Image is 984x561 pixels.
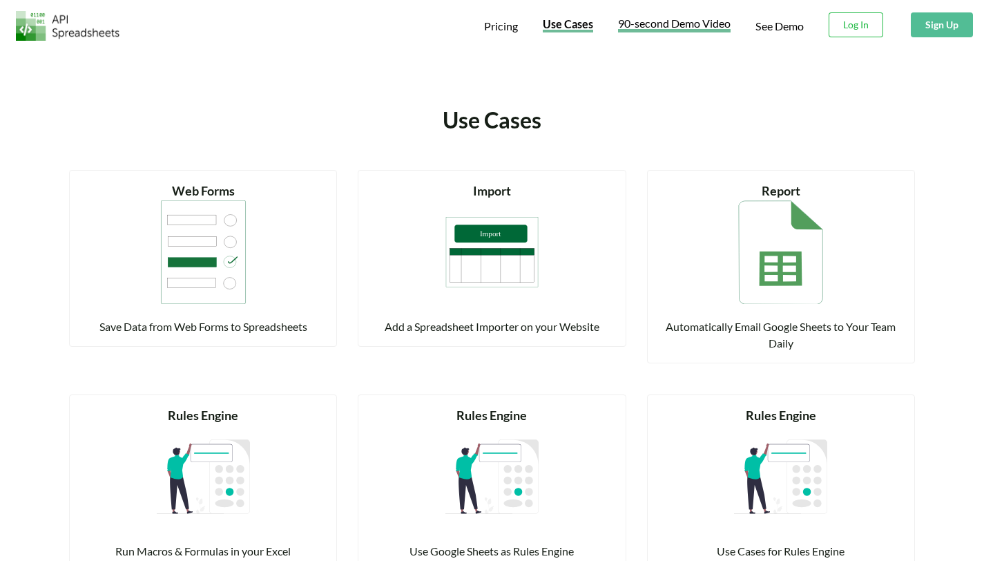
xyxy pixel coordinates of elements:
div: Rules Engine [86,406,320,425]
div: Save Data from Web Forms to Spreadsheets [86,318,320,335]
div: Web Forms [86,182,320,200]
div: Import [375,182,608,200]
span: Use Cases [543,17,593,30]
button: Sign Up [911,12,973,37]
div: Use Cases [286,104,699,137]
div: Run Macros & Formulas in your Excel [86,543,320,560]
div: Rules Engine [375,406,608,425]
span: Pricing [484,19,518,32]
div: Report [664,182,898,200]
div: Add a Spreadsheet Importer on your Website [375,318,608,335]
img: Use Case [445,425,539,529]
img: Use Case [157,200,250,304]
img: Use Case [157,425,250,529]
div: Rules Engine [664,406,898,425]
div: Automatically Email Google Sheets to Your Team Daily [664,318,898,352]
img: Logo.png [16,11,119,41]
img: Use Case [445,200,539,304]
button: Log In [829,12,883,37]
a: See Demo [755,19,804,34]
div: Use Google Sheets as Rules Engine [375,543,608,560]
img: Use Case [734,425,827,529]
div: Use Cases for Rules Engine [664,543,898,560]
span: 90-second Demo Video [618,18,731,32]
img: Use Case [734,200,827,304]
